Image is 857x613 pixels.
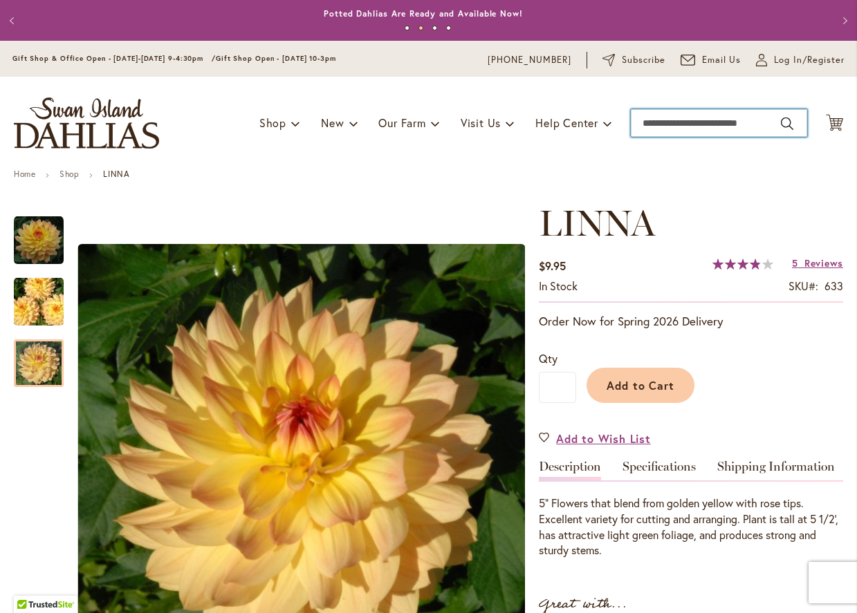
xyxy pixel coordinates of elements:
a: Log In/Register [756,53,845,67]
span: Gift Shop Open - [DATE] 10-3pm [216,54,336,63]
button: 2 of 4 [418,26,423,30]
span: Shop [259,115,286,130]
a: Description [539,460,601,480]
span: Help Center [535,115,598,130]
div: LINNA [14,264,77,326]
a: Email Us [681,53,741,67]
a: Shipping Information [717,460,835,480]
span: Add to Cart [607,378,675,393]
p: Order Now for Spring 2026 Delivery [539,313,843,330]
a: [PHONE_NUMBER] [488,53,571,67]
span: Our Farm [378,115,425,130]
span: LINNA [539,201,655,245]
div: Availability [539,279,578,294]
a: Specifications [623,460,696,480]
button: Next [829,7,857,35]
strong: LINNA [103,169,129,179]
a: Home [14,169,35,179]
a: store logo [14,97,159,149]
button: 4 of 4 [446,26,451,30]
div: 5" Flowers that blend from golden yellow with rose tips. Excellent variety for cutting and arrang... [539,496,843,558]
span: Log In/Register [774,53,845,67]
button: Add to Cart [587,368,694,403]
div: LINNA [14,326,64,387]
button: 1 of 4 [405,26,409,30]
span: Gift Shop & Office Open - [DATE]-[DATE] 9-4:30pm / [12,54,216,63]
div: 633 [824,279,843,294]
span: Email Us [702,53,741,67]
a: Add to Wish List [539,431,651,446]
a: 5 Reviews [792,256,843,270]
span: Subscribe [622,53,665,67]
span: In stock [539,279,578,293]
div: Detailed Product Info [539,460,843,558]
span: Visit Us [461,115,501,130]
a: Subscribe [602,53,665,67]
div: 77% [712,258,773,270]
span: Reviews [804,256,843,270]
span: 5 [792,256,798,270]
span: Qty [539,351,557,366]
button: 3 of 4 [432,26,437,30]
a: Shop [59,169,79,179]
span: $9.95 [539,258,566,273]
img: LINNA [14,216,64,265]
a: Potted Dahlias Are Ready and Available Now! [324,8,523,19]
iframe: Launch Accessibility Center [10,564,49,603]
span: New [321,115,344,130]
div: LINNA [14,202,77,264]
strong: SKU [789,279,818,293]
span: Add to Wish List [556,431,651,446]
